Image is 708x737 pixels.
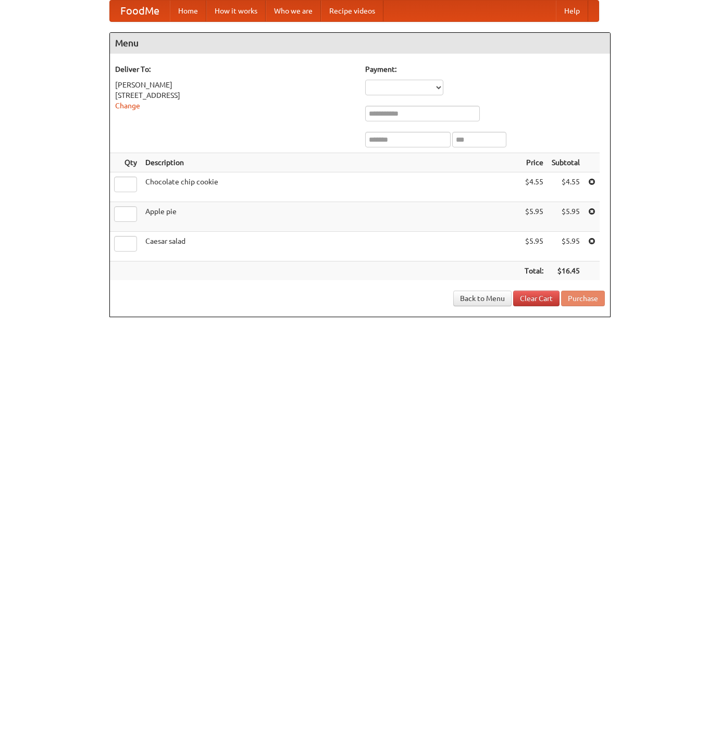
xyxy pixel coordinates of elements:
[110,153,141,172] th: Qty
[548,261,584,281] th: $16.45
[548,232,584,261] td: $5.95
[520,232,548,261] td: $5.95
[520,202,548,232] td: $5.95
[141,232,520,261] td: Caesar salad
[115,64,355,74] h5: Deliver To:
[141,202,520,232] td: Apple pie
[170,1,206,21] a: Home
[206,1,266,21] a: How it works
[556,1,588,21] a: Help
[453,291,512,306] a: Back to Menu
[266,1,321,21] a: Who we are
[520,153,548,172] th: Price
[110,33,610,54] h4: Menu
[561,291,605,306] button: Purchase
[321,1,383,21] a: Recipe videos
[548,202,584,232] td: $5.95
[115,90,355,101] div: [STREET_ADDRESS]
[110,1,170,21] a: FoodMe
[115,80,355,90] div: [PERSON_NAME]
[520,261,548,281] th: Total:
[115,102,140,110] a: Change
[141,153,520,172] th: Description
[365,64,605,74] h5: Payment:
[548,153,584,172] th: Subtotal
[513,291,560,306] a: Clear Cart
[548,172,584,202] td: $4.55
[520,172,548,202] td: $4.55
[141,172,520,202] td: Chocolate chip cookie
